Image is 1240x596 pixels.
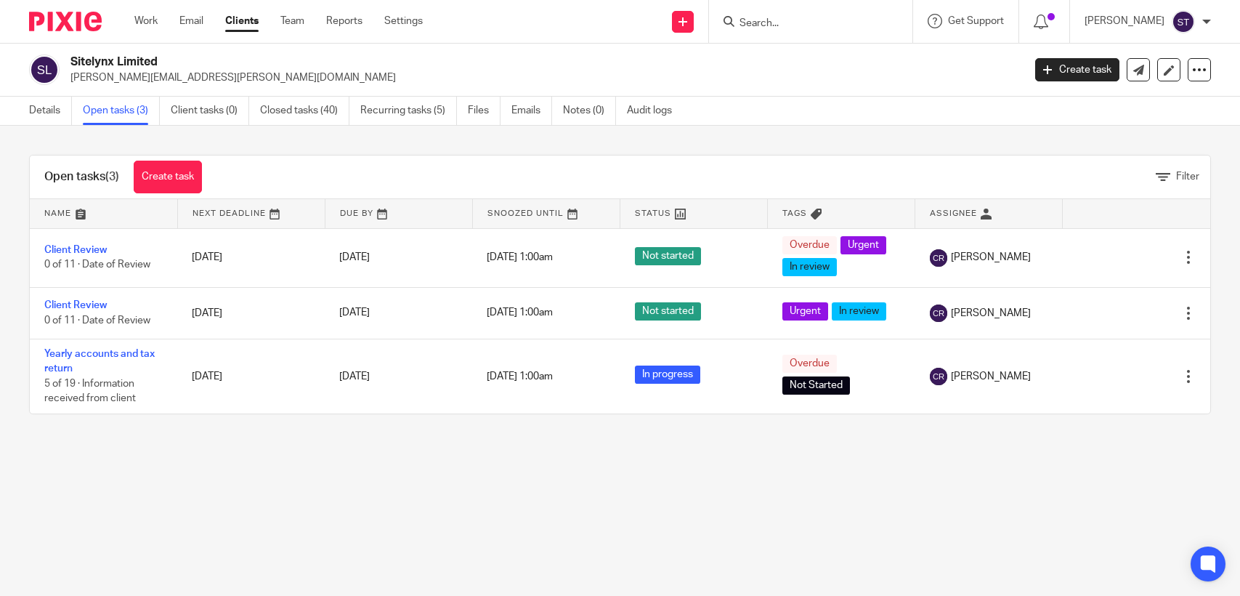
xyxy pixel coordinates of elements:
td: [DATE] [177,287,325,339]
span: [PERSON_NAME] [951,250,1031,265]
a: Yearly accounts and tax return [44,349,155,374]
span: Overdue [782,236,837,254]
span: [DATE] [339,308,370,318]
span: Status [635,209,671,217]
a: Client Review [44,300,107,310]
span: (3) [105,171,119,182]
a: Closed tasks (40) [260,97,349,125]
h1: Open tasks [44,169,119,185]
a: Work [134,14,158,28]
span: In review [782,258,837,276]
span: 5 of 19 · Information received from client [44,379,136,404]
a: Recurring tasks (5) [360,97,457,125]
img: Pixie [29,12,102,31]
img: svg%3E [930,249,947,267]
span: In review [832,302,886,321]
span: In progress [635,366,700,384]
a: Files [468,97,501,125]
span: Overdue [782,355,837,373]
img: svg%3E [29,55,60,85]
span: 0 of 11 · Date of Review [44,315,150,326]
span: [PERSON_NAME] [951,369,1031,384]
a: Client Review [44,245,107,255]
td: [DATE] [177,339,325,413]
td: [DATE] [177,228,325,287]
a: Notes (0) [563,97,616,125]
a: Emails [511,97,552,125]
span: Not Started [782,376,850,395]
a: Email [179,14,203,28]
p: [PERSON_NAME] [1085,14,1164,28]
span: Filter [1176,172,1199,182]
span: Tags [782,209,807,217]
span: [DATE] [339,252,370,262]
a: Reports [326,14,362,28]
a: Details [29,97,72,125]
span: Not started [635,302,701,321]
span: Get Support [948,16,1004,26]
a: Team [280,14,304,28]
a: Audit logs [627,97,683,125]
span: Urgent [782,302,828,321]
span: Not started [635,247,701,265]
span: [DATE] 1:00am [487,308,553,318]
a: Client tasks (0) [171,97,249,125]
span: [DATE] 1:00am [487,371,553,382]
span: 0 of 11 · Date of Review [44,260,150,270]
span: Urgent [840,236,886,254]
p: [PERSON_NAME][EMAIL_ADDRESS][PERSON_NAME][DOMAIN_NAME] [70,71,1013,85]
h2: Sitelynx Limited [70,55,824,70]
span: [PERSON_NAME] [951,306,1031,321]
img: svg%3E [930,368,947,385]
img: svg%3E [1172,10,1195,33]
a: Clients [225,14,259,28]
input: Search [738,17,869,31]
a: Settings [384,14,423,28]
a: Open tasks (3) [83,97,160,125]
span: [DATE] 1:00am [487,252,553,262]
span: Snoozed Until [487,209,564,217]
a: Create task [134,161,202,193]
a: Create task [1035,58,1119,81]
img: svg%3E [930,305,947,322]
span: [DATE] [339,371,370,382]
